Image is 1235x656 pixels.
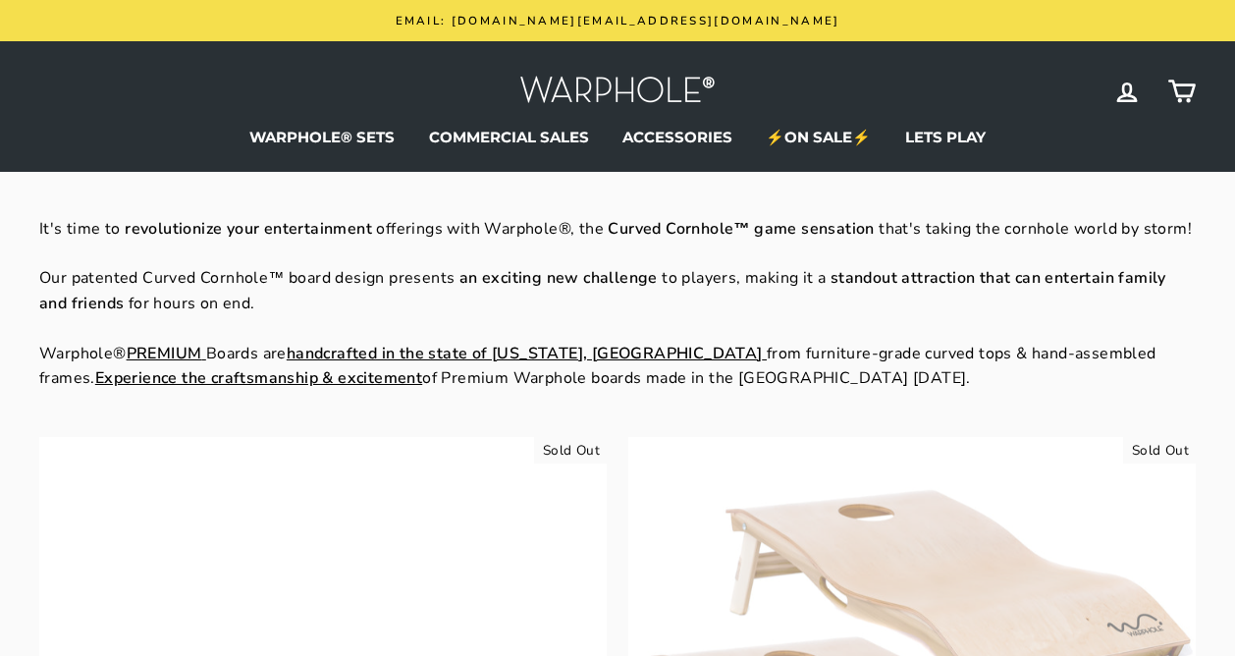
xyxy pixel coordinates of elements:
strong: handcrafted in the state of [US_STATE], [GEOGRAPHIC_DATA] [287,343,763,364]
a: ACCESSORIES [608,123,747,152]
p: Warphole® Boards are from furniture-grade curved tops & hand-assembled frames. of Premium Warphol... [39,342,1196,392]
div: Sold Out [1123,437,1196,465]
strong: Curved Cornhole™ game sensation [608,218,874,240]
img: Warphole [519,71,716,113]
a: WARPHOLE® SETS [235,123,409,152]
a: LETS PLAY [890,123,1000,152]
a: COMMERCIAL SALES [414,123,604,152]
p: Our patented Curved Cornhole™ board design presents to players, making it a for hours on end. [39,266,1196,316]
strong: standout attraction that can entertain family and friends [39,267,1166,314]
strong: revolutionize your entertainment [125,218,372,240]
ul: Primary [39,123,1196,152]
strong: PREMIUM [127,343,202,364]
div: Sold Out [534,437,607,465]
strong: Experience the craftsmanship & excitement [95,367,422,389]
a: ⚡ON SALE⚡ [751,123,886,152]
a: Email: [DOMAIN_NAME][EMAIL_ADDRESS][DOMAIN_NAME] [44,10,1191,31]
p: It's time to offerings with Warphole®, the that's taking the cornhole world by storm! [39,217,1196,243]
strong: an exciting new challenge [459,267,658,289]
span: Email: [DOMAIN_NAME][EMAIL_ADDRESS][DOMAIN_NAME] [396,13,840,28]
